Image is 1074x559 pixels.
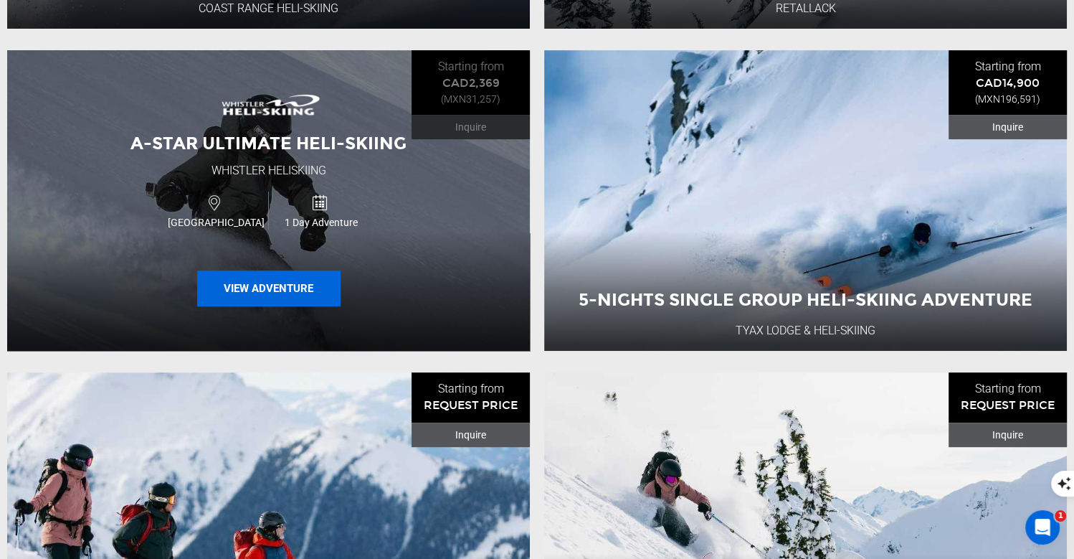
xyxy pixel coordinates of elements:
div: Whistler Heliskiing [212,163,326,179]
span: [GEOGRAPHIC_DATA] [164,215,269,230]
iframe: Intercom live chat [1025,510,1060,545]
button: View Adventure [197,271,341,306]
img: images [212,84,326,124]
span: 1 Day Adventure [269,215,373,230]
span: A-Star Ultimate Heli-Skiing [130,133,407,154]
